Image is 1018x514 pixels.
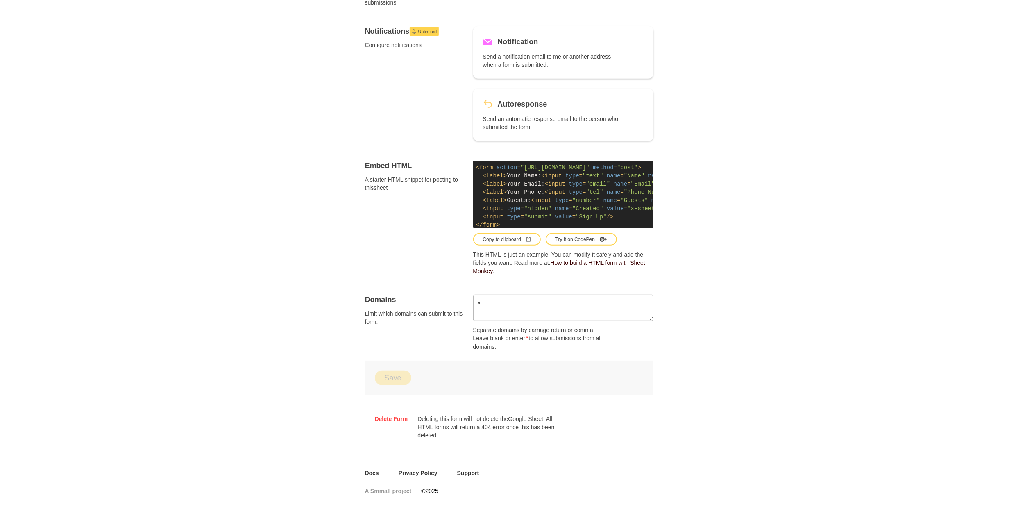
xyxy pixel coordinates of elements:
[365,295,463,305] h4: Domains
[555,236,607,243] div: Try it on CodePen
[548,181,565,187] span: input
[572,197,600,204] span: "number"
[483,214,613,220] span: < = = />
[565,173,579,179] span: type
[546,233,617,246] button: Try it on CodePen
[476,222,500,228] span: </ >
[365,41,463,49] span: Configure notifications
[531,197,744,204] span: < = = = = />
[473,259,645,274] a: How to build a HTML form with Sheet Monkey
[483,236,531,243] div: Copy to clipboard
[476,164,641,171] span: < = = >
[603,197,617,204] span: name
[412,29,417,34] svg: Launch
[627,205,741,212] span: "x-sheetmonkey-current-date-time"
[545,173,562,179] span: input
[486,189,503,196] span: label
[576,214,607,220] span: "Sign Up"
[507,205,521,212] span: type
[555,197,569,204] span: type
[569,189,583,196] span: type
[555,205,569,212] span: name
[457,469,479,477] a: Support
[486,173,503,179] span: label
[607,189,621,196] span: name
[620,197,648,204] span: "Guests"
[534,197,551,204] span: input
[555,214,572,220] span: value
[365,161,463,171] h4: Embed HTML
[417,415,555,439] p: Deleting this form will not delete the Google Sheet . All HTML forms will return a 404 error once...
[483,37,493,47] svg: Mail
[614,181,628,187] span: name
[483,173,507,179] span: < >
[486,181,503,187] span: label
[473,161,653,228] code: Your Name: Your Email: Your Phone: Guests:
[651,197,662,204] span: min
[473,250,653,275] p: This HTML is just an example. You can modify it safely and add the fields you want. Read more at: .
[375,371,411,385] button: Save
[365,487,412,495] a: A Smmall project
[548,189,565,196] span: input
[365,309,463,326] span: Limit which domains can submit to this form.
[648,173,676,179] span: required
[524,214,551,220] span: "submit"
[486,205,503,212] span: input
[483,115,621,131] p: Send an automatic response email to the person who submitted the form.
[572,205,603,212] span: "Created"
[486,214,503,220] span: input
[365,175,463,192] span: A starter HTML snippet for posting to this sheet
[624,173,644,179] span: "Name"
[607,205,624,212] span: value
[479,164,493,171] span: form
[418,27,437,36] span: Unlimited
[498,98,547,110] h5: Autoresponse
[473,326,611,351] p: Separate domains by carriage return or comma. Leave blank or enter to allow submissions from all ...
[483,181,507,187] span: < >
[483,205,748,212] span: < = = = />
[399,469,438,477] a: Privacy Policy
[483,99,493,109] svg: Revert
[586,181,610,187] span: "email"
[545,181,693,187] span: < = = />
[497,164,517,171] span: action
[365,26,463,36] h4: Notifications
[624,189,672,196] span: "Phone Number"
[569,181,583,187] span: type
[486,197,503,204] span: label
[617,164,637,171] span: "post"
[483,222,497,228] span: form
[507,214,521,220] span: type
[483,52,621,69] p: Send a notification email to me or another address when a form is submitted.
[524,205,551,212] span: "hidden"
[365,469,379,477] a: Docs
[631,181,655,187] span: "Email"
[498,36,538,48] h5: Notification
[545,189,807,196] span: < = = = />
[521,164,589,171] span: "[URL][DOMAIN_NAME]"
[583,173,603,179] span: "text"
[483,189,507,196] span: < >
[526,237,531,242] svg: Clipboard
[473,233,541,246] button: Copy to clipboardClipboard
[607,173,621,179] span: name
[541,173,682,179] span: < = = />
[375,415,408,423] a: Delete Form
[586,189,603,196] span: "tel"
[421,487,438,495] span: © 2025
[593,164,613,171] span: method
[483,197,507,204] span: < >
